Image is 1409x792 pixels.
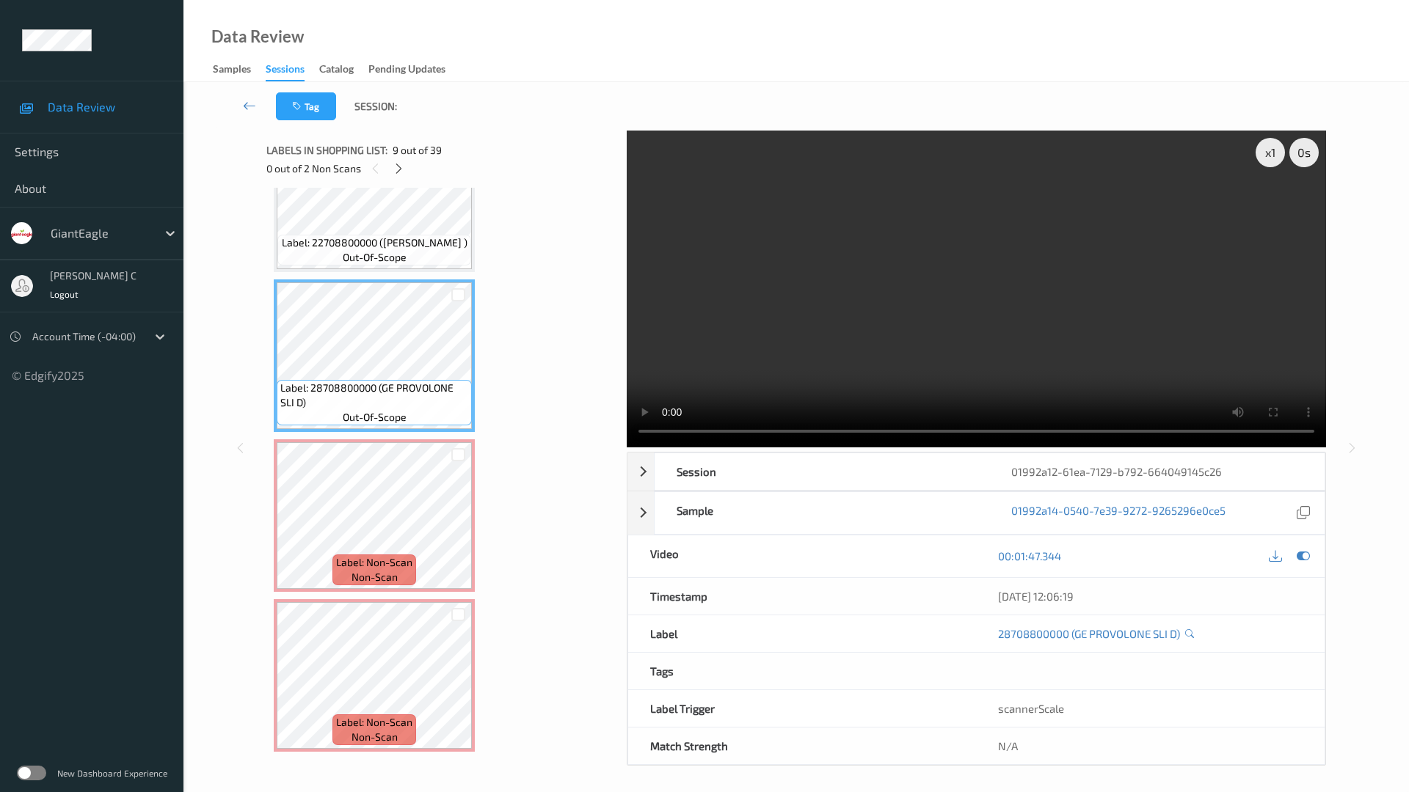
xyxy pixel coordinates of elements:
[280,381,468,410] span: Label: 28708800000 (GE PROVOLONE SLI D)
[1289,138,1319,167] div: 0 s
[343,250,407,265] span: out-of-scope
[354,99,397,114] span: Session:
[352,570,398,584] span: non-scan
[976,690,1325,727] div: scannerScale
[998,589,1303,604] div: [DATE] 12:06:19
[368,62,445,80] div: Pending Updates
[352,730,398,744] span: non-scan
[213,62,251,80] div: Samples
[211,29,304,44] div: Data Review
[266,143,387,158] span: Labels in shopping list:
[628,535,977,577] div: Video
[628,615,977,652] div: Label
[266,62,305,81] div: Sessions
[628,578,977,615] div: Timestamp
[628,653,977,689] div: Tags
[319,62,354,80] div: Catalog
[282,235,467,250] span: Label: 22708800000 ([PERSON_NAME] )
[266,59,319,81] a: Sessions
[319,59,368,80] a: Catalog
[628,690,977,727] div: Label Trigger
[336,715,412,730] span: Label: Non-Scan
[998,626,1180,641] a: 28708800000 (GE PROVOLONE SLI D)
[343,410,407,425] span: out-of-scope
[627,491,1325,535] div: Sample01992a14-0540-7e39-9272-9265296e0ce5
[213,59,266,80] a: Samples
[1256,138,1285,167] div: x 1
[266,159,616,177] div: 0 out of 2 Non Scans
[628,727,977,764] div: Match Strength
[276,92,336,120] button: Tag
[655,453,990,490] div: Session
[655,492,990,534] div: Sample
[368,59,460,80] a: Pending Updates
[998,549,1061,563] a: 00:01:47.344
[1011,503,1226,523] a: 01992a14-0540-7e39-9272-9265296e0ce5
[989,453,1325,490] div: 01992a12-61ea-7129-b792-664049145c26
[393,143,442,158] span: 9 out of 39
[336,555,412,570] span: Label: Non-Scan
[976,727,1325,764] div: N/A
[627,452,1325,491] div: Session01992a12-61ea-7129-b792-664049145c26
